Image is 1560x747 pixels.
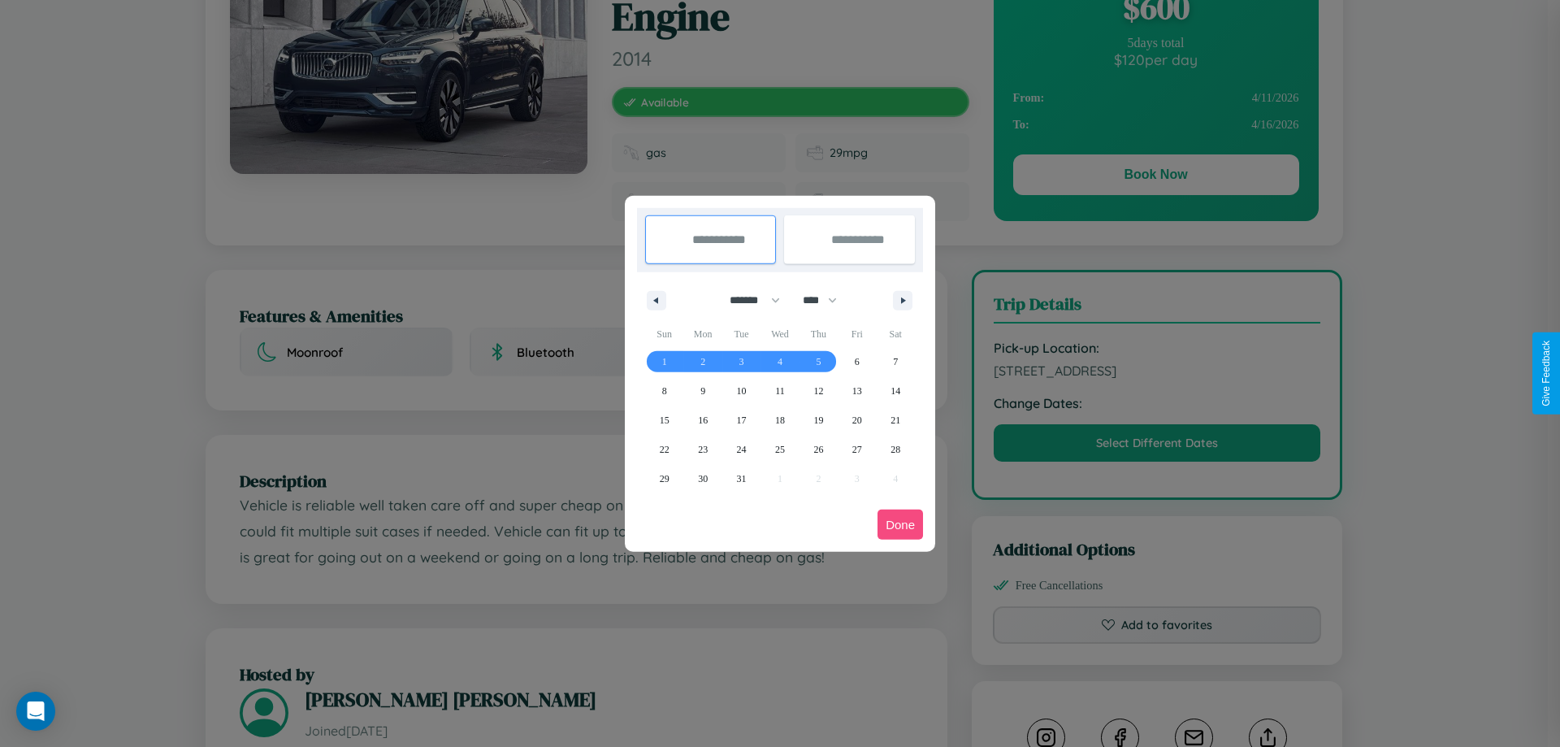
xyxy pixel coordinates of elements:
button: 31 [722,464,760,493]
button: 30 [683,464,721,493]
span: 21 [890,406,900,435]
button: Done [877,510,923,540]
span: 25 [775,435,785,464]
button: 13 [838,376,876,406]
span: 23 [698,435,708,464]
button: 2 [683,347,721,376]
button: 7 [877,347,915,376]
button: 10 [722,376,760,406]
button: 4 [760,347,799,376]
span: 26 [813,435,823,464]
span: 5 [816,347,821,376]
span: 19 [813,406,823,435]
span: 17 [737,406,747,435]
button: 22 [645,435,683,464]
span: 15 [660,406,669,435]
span: 16 [698,406,708,435]
button: 14 [877,376,915,406]
span: 28 [890,435,900,464]
span: 31 [737,464,747,493]
span: 20 [852,406,862,435]
button: 28 [877,435,915,464]
span: 18 [775,406,785,435]
span: 30 [698,464,708,493]
span: Fri [838,321,876,347]
button: 1 [645,347,683,376]
span: 11 [775,376,785,406]
span: 2 [700,347,705,376]
span: 27 [852,435,862,464]
button: 8 [645,376,683,406]
button: 5 [799,347,838,376]
span: 3 [739,347,744,376]
span: Sun [645,321,683,347]
span: 9 [700,376,705,406]
span: 14 [890,376,900,406]
button: 16 [683,406,721,435]
button: 26 [799,435,838,464]
span: 24 [737,435,747,464]
button: 12 [799,376,838,406]
button: 6 [838,347,876,376]
div: Give Feedback [1540,341,1552,406]
button: 18 [760,406,799,435]
span: 8 [662,376,667,406]
button: 23 [683,435,721,464]
span: 6 [855,347,860,376]
button: 29 [645,464,683,493]
span: 13 [852,376,862,406]
span: Sat [877,321,915,347]
div: Open Intercom Messenger [16,692,55,731]
button: 11 [760,376,799,406]
button: 20 [838,406,876,435]
span: Tue [722,321,760,347]
button: 3 [722,347,760,376]
span: 1 [662,347,667,376]
button: 9 [683,376,721,406]
button: 27 [838,435,876,464]
button: 24 [722,435,760,464]
span: 22 [660,435,669,464]
span: Mon [683,321,721,347]
button: 15 [645,406,683,435]
button: 21 [877,406,915,435]
button: 17 [722,406,760,435]
span: 10 [737,376,747,406]
span: 29 [660,464,669,493]
span: 7 [893,347,898,376]
span: 4 [778,347,782,376]
span: 12 [813,376,823,406]
button: 19 [799,406,838,435]
button: 25 [760,435,799,464]
span: Thu [799,321,838,347]
span: Wed [760,321,799,347]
